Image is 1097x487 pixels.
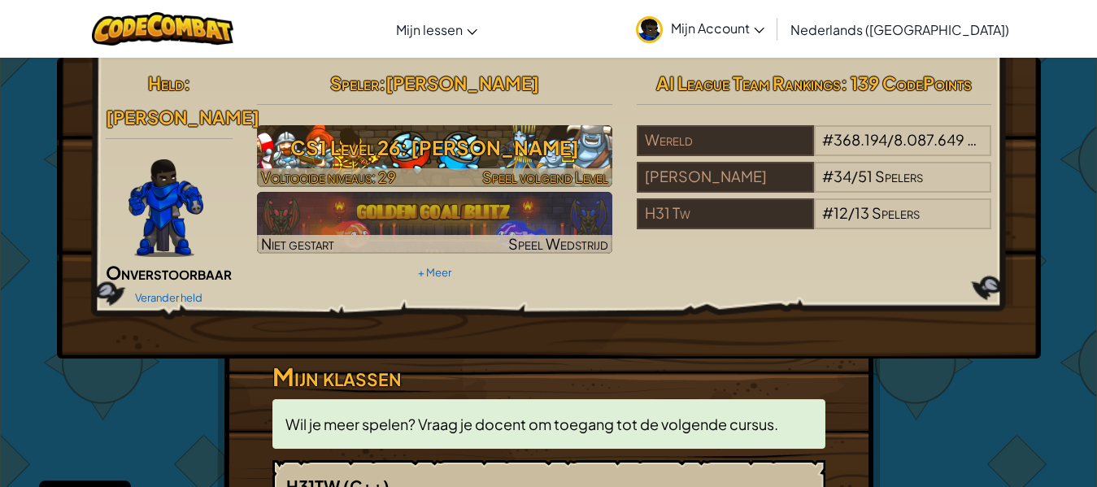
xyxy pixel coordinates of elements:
[637,162,814,193] div: [PERSON_NAME]
[106,106,259,128] span: [PERSON_NAME]
[822,130,834,149] span: #
[637,214,992,233] a: H31 Tw#12/13Spelers
[822,203,834,222] span: #
[261,167,396,186] span: Voltooide niveaus: 29
[396,21,463,38] span: Mijn lessen
[858,167,873,185] span: 51
[257,125,612,187] a: Speel volgend Level
[875,167,923,185] span: Spelers
[834,167,851,185] span: 34
[148,72,184,94] span: Held
[272,359,825,395] h3: Mijn klassen
[388,7,485,51] a: Mijn lessen
[257,192,612,254] a: Niet gestartSpeel Wedstrijd
[184,72,190,94] span: :
[257,129,612,166] h3: CS1 Level 26: [PERSON_NAME]
[418,266,451,279] a: + Meer
[628,3,773,54] a: Mijn Account
[637,141,992,159] a: Wereld#368.194/8.087.649Spelers
[872,203,920,222] span: Spelers
[637,177,992,196] a: [PERSON_NAME]#34/51Spelers
[656,72,841,94] span: AI League Team Rankings
[385,72,539,94] span: [PERSON_NAME]
[894,130,964,149] span: 8.087.649
[887,130,894,149] span: /
[379,72,385,94] span: :
[106,261,232,284] span: Onverstoorbaar
[851,167,858,185] span: /
[128,159,203,257] img: Gordon-selection-pose.png
[790,21,1009,38] span: Nederlands ([GEOGRAPHIC_DATA])
[636,16,663,43] img: avatar
[834,130,887,149] span: 368.194
[637,198,814,229] div: H31 Tw
[508,234,608,253] span: Speel Wedstrijd
[257,192,612,254] img: Golden Goal
[482,167,608,186] span: Speel volgend Level
[257,125,612,187] img: CS1 Level 26: Wakka Maul
[822,167,834,185] span: #
[92,12,234,46] img: CodeCombat logo
[855,203,869,222] span: 13
[330,72,379,94] span: Speler
[285,415,778,433] span: Wil je meer spelen? Vraag je docent om toegang tot de volgende cursus.
[637,125,814,156] div: Wereld
[848,203,855,222] span: /
[671,20,764,37] span: Mijn Account
[834,203,848,222] span: 12
[782,7,1017,51] a: Nederlands ([GEOGRAPHIC_DATA])
[135,291,202,304] a: Verander held
[261,234,334,253] span: Niet gestart
[841,72,972,94] span: : 139 CodePoints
